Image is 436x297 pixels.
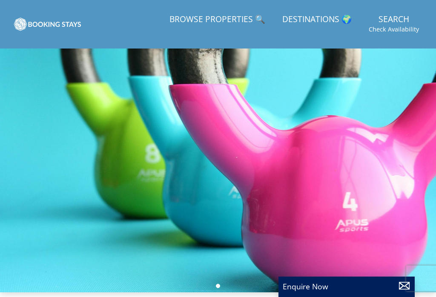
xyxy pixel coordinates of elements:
[365,10,422,38] a: SearchCheck Availability
[369,25,419,34] small: Check Availability
[279,10,355,29] a: Destinations 🌍
[14,16,82,33] img: BookingStays
[166,10,269,29] a: Browse Properties 🔍
[283,281,410,292] p: Enquire Now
